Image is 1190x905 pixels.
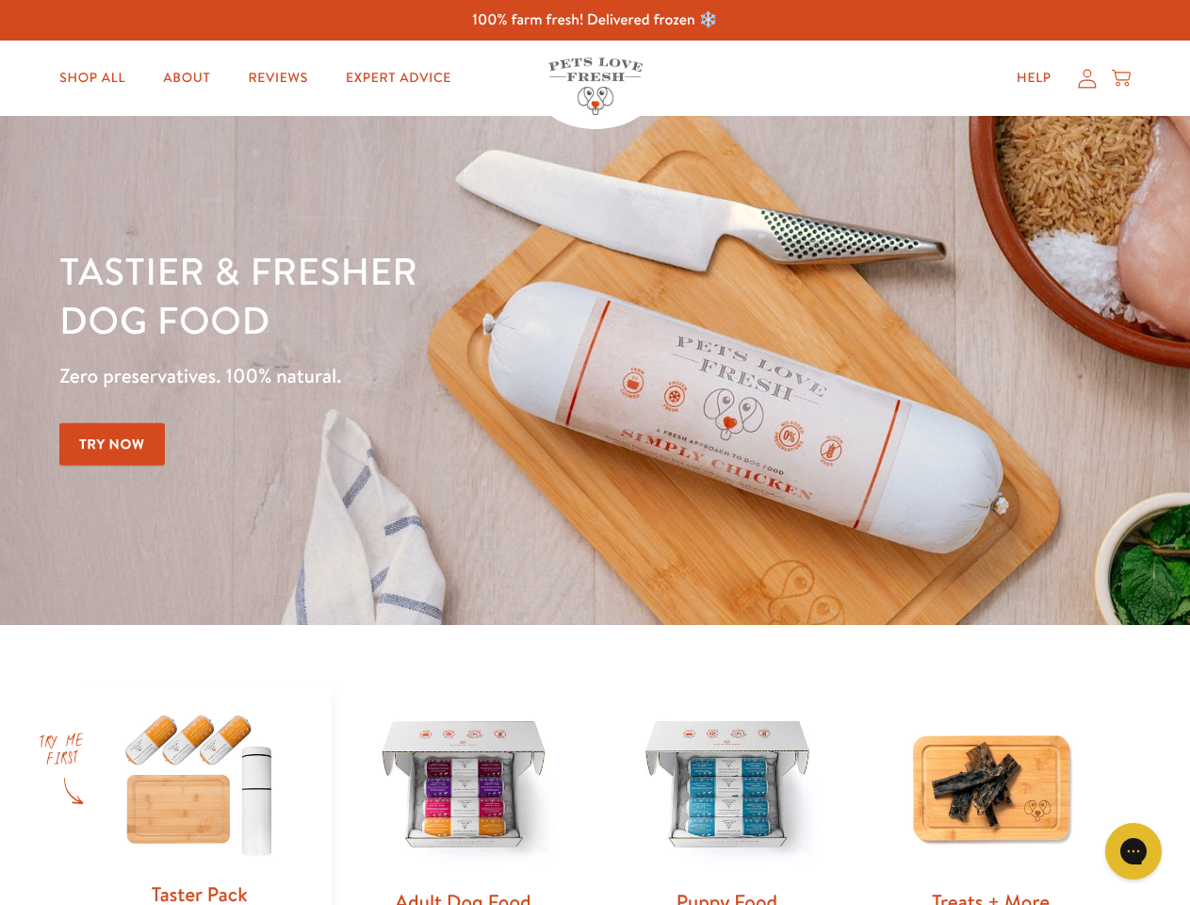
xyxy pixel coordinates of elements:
[148,59,225,97] a: About
[59,423,165,466] a: Try Now
[1096,816,1171,886] iframe: Gorgias live chat messenger
[233,59,322,97] a: Reviews
[331,59,466,97] a: Expert Advice
[1002,59,1067,97] a: Help
[44,59,140,97] a: Shop All
[59,246,774,344] h1: Tastier & fresher dog food
[548,58,643,115] img: Pets Love Fresh
[59,359,774,393] p: Zero preservatives. 100% natural.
